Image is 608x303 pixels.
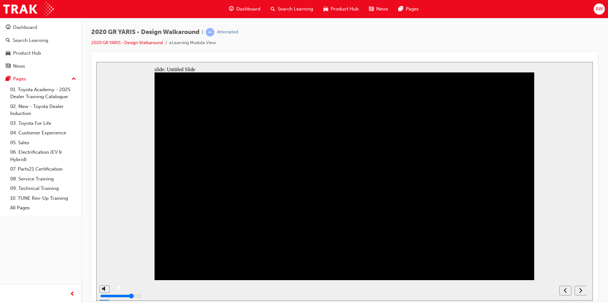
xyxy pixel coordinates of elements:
[202,29,203,36] span: |
[6,50,10,56] span: car-icon
[3,73,79,85] button: Pages
[91,29,199,36] span: 2020 GR YARIS - Design Walkaround
[72,75,76,83] span: up-icon
[323,5,328,13] span: car-icon
[3,22,79,33] a: Dashboard
[478,224,490,233] button: next
[8,164,79,174] a: 07. Parts21 Certification
[3,47,79,59] a: Product Hub
[8,128,79,138] a: 04. Customer Experience
[13,24,37,31] div: Dashboard
[13,63,25,70] div: News
[3,60,79,72] a: News
[3,224,13,231] button: volume
[8,118,79,128] a: 03. Toyota For Life
[594,3,605,15] button: AW
[364,3,393,16] a: news-iconNews
[16,218,460,239] div: playback controls
[13,50,41,57] div: Product Hub
[3,20,79,73] button: DashboardSearch LearningProduct HubNews
[3,218,13,239] div: misc controls
[318,3,364,16] a: car-iconProduct Hub
[3,35,79,46] a: Search Learning
[217,29,238,35] div: Attempted
[6,76,10,82] span: pages-icon
[463,224,475,233] button: previous
[224,3,266,16] a: guage-iconDashboard
[13,37,48,44] div: Search Learning
[8,184,79,193] a: 09. Technical Training
[8,138,79,148] a: 05. Sales
[6,25,10,30] span: guage-icon
[91,40,163,45] a: 2020 GR YARIS - Design Walkaround
[271,5,275,13] span: search-icon
[596,5,603,13] span: AW
[463,218,490,239] nav: slide navigation
[8,102,79,118] a: 02. New - Toyota Dealer Induction
[6,64,10,69] span: news-icon
[229,5,234,13] span: guage-icon
[3,2,54,16] img: Trak
[206,28,214,37] span: learningRecordVerb_ATTEMPT-icon
[16,223,27,234] button: play/pause
[369,5,374,13] span: news-icon
[8,85,79,102] a: 01. Toyota Academy - 2025 Dealer Training Catalogue
[393,3,424,16] a: pages-iconPages
[70,290,75,298] span: prev-icon
[6,38,10,44] span: search-icon
[266,3,318,16] a: search-iconSearch Learning
[4,232,45,237] input: volume
[236,5,260,13] span: Dashboard
[169,39,216,47] li: eLearning Module View
[331,5,359,13] span: Product Hub
[278,5,313,13] span: Search Learning
[8,203,79,213] a: All Pages
[13,75,26,83] div: Pages
[398,5,403,13] span: pages-icon
[8,193,79,203] a: 10. TUNE Rev-Up Training
[8,174,79,184] a: 08. Service Training
[406,5,419,13] span: Pages
[376,5,388,13] span: News
[8,147,79,164] a: 06. Electrification (EV & Hybrid)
